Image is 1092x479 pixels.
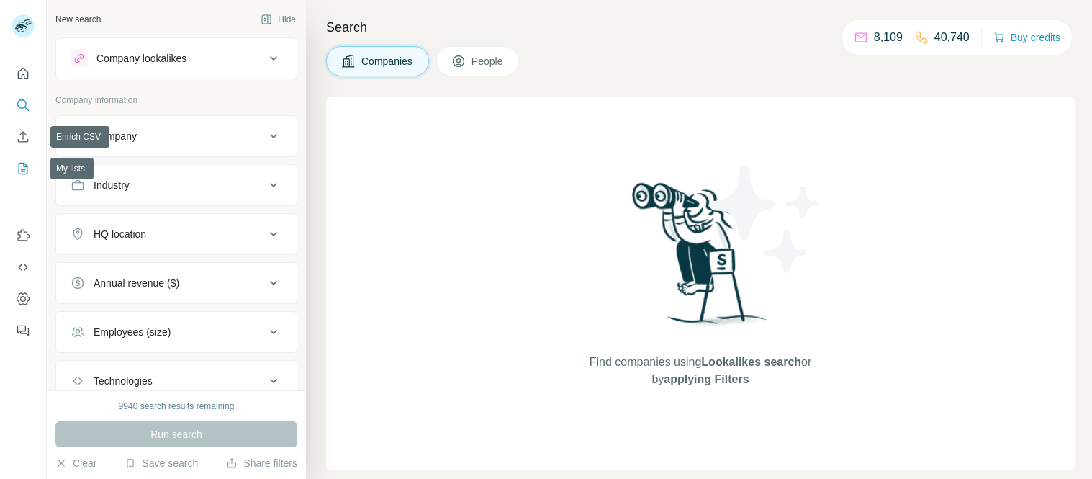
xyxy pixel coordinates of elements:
[12,286,35,312] button: Dashboard
[226,456,297,470] button: Share filters
[701,356,801,368] span: Lookalikes search
[326,17,1075,37] h4: Search
[626,179,775,339] img: Surfe Illustration - Woman searching with binoculars
[55,94,297,107] p: Company information
[94,276,179,290] div: Annual revenue ($)
[585,354,816,388] span: Find companies using or by
[12,254,35,280] button: Use Surfe API
[94,129,137,143] div: Company
[12,124,35,150] button: Enrich CSV
[56,315,297,349] button: Employees (size)
[12,156,35,182] button: My lists
[12,61,35,86] button: Quick start
[251,9,306,30] button: Hide
[56,41,297,76] button: Company lookalikes
[55,456,96,470] button: Clear
[56,168,297,202] button: Industry
[12,92,35,118] button: Search
[56,266,297,300] button: Annual revenue ($)
[993,27,1060,48] button: Buy credits
[94,374,153,388] div: Technologies
[56,364,297,398] button: Technologies
[12,318,35,344] button: Feedback
[664,373,749,385] span: applying Filters
[700,154,830,284] img: Surfe Illustration - Stars
[94,325,171,339] div: Employees (size)
[12,223,35,249] button: Use Surfe on LinkedIn
[55,13,101,26] div: New search
[934,29,970,46] p: 40,740
[471,54,505,68] span: People
[56,119,297,153] button: Company
[119,400,235,413] div: 9940 search results remaining
[96,51,186,66] div: Company lookalikes
[56,217,297,251] button: HQ location
[94,227,146,241] div: HQ location
[361,54,414,68] span: Companies
[94,178,130,192] div: Industry
[125,456,198,470] button: Save search
[874,29,903,46] p: 8,109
